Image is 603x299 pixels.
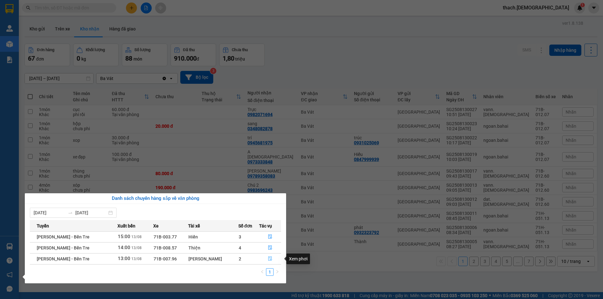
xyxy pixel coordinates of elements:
span: 13:00 [118,256,130,261]
span: 3 [239,234,241,239]
span: Số đơn [238,222,253,229]
span: swap-right [68,210,73,215]
span: 71B-008.57 [154,245,177,250]
span: to [68,210,73,215]
input: Từ ngày [34,209,65,216]
button: left [258,268,266,276]
span: Tác vụ [259,222,272,229]
span: file-done [268,256,272,261]
button: file-done [259,243,281,253]
div: [PERSON_NAME] [188,255,238,262]
a: 1 [266,269,273,275]
div: Hiến [188,233,238,240]
button: file-done [259,232,281,242]
li: 1 [266,268,274,276]
span: 13/08 [131,257,142,261]
span: Tài xế [188,222,200,229]
span: 13/08 [131,235,142,239]
span: Tuyến [37,222,49,229]
div: Xem phơi [286,254,310,264]
span: 71B-003.77 [154,234,177,239]
button: right [274,268,281,276]
span: 13/08 [131,246,142,250]
div: Danh sách chuyến hàng sắp về văn phòng [30,195,281,202]
span: [PERSON_NAME] - Bến Tre [37,245,90,250]
span: left [260,270,264,274]
li: Next Page [274,268,281,276]
span: 2 [239,256,241,261]
span: right [275,270,279,274]
span: 71B-007.96 [154,256,177,261]
input: Đến ngày [75,209,107,216]
span: [PERSON_NAME] - Bến Tre [37,234,90,239]
span: 15:00 [118,234,130,239]
span: 14:00 [118,245,130,250]
span: Xuất bến [117,222,135,229]
span: [PERSON_NAME] - Bến Tre [37,256,90,261]
span: 4 [239,245,241,250]
li: Previous Page [258,268,266,276]
div: Thiện [188,244,238,251]
span: file-done [268,234,272,239]
button: file-done [259,254,281,264]
span: file-done [268,245,272,250]
span: Xe [153,222,159,229]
